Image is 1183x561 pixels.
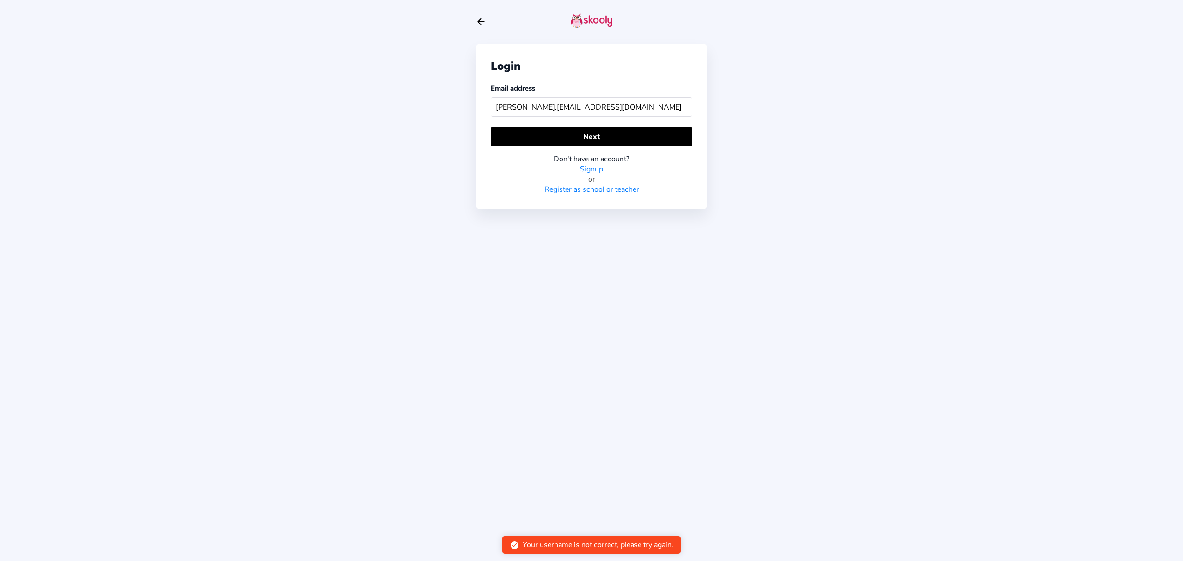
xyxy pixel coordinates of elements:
div: Your username is not correct, please try again. [523,540,673,550]
a: Signup [580,164,603,174]
ion-icon: checkmark circle [510,540,519,550]
button: Next [491,127,692,146]
button: arrow back outline [476,17,486,27]
a: Register as school or teacher [544,184,639,195]
img: skooly-logo.png [571,13,612,28]
div: Login [491,59,692,73]
div: or [491,174,692,184]
input: Your email address [491,97,692,117]
label: Email address [491,84,535,93]
div: Don't have an account? [491,154,692,164]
